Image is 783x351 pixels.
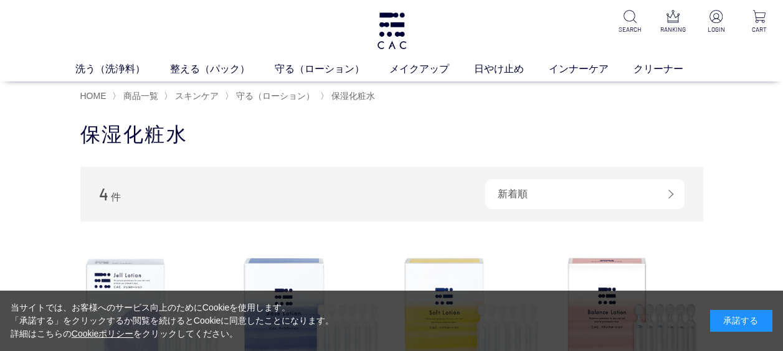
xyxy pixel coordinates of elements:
[376,12,408,49] img: logo
[485,179,685,209] div: 新着順
[123,91,158,101] span: 商品一覧
[746,25,773,34] p: CART
[72,329,134,339] a: Cookieポリシー
[549,62,634,77] a: インナーケア
[331,91,375,101] span: 保湿化粧水
[474,62,549,77] a: 日やけ止め
[389,62,474,77] a: メイクアップ
[80,121,703,148] h1: 保湿化粧水
[80,91,107,101] a: HOME
[170,62,275,77] a: 整える（パック）
[617,10,644,34] a: SEARCH
[634,62,708,77] a: クリーナー
[275,62,389,77] a: 守る（ローション）
[320,90,378,102] li: 〉
[660,25,687,34] p: RANKING
[746,10,773,34] a: CART
[173,91,219,101] a: スキンケア
[703,25,730,34] p: LOGIN
[11,301,335,340] div: 当サイトでは、お客様へのサービス向上のためにCookieを使用します。 「承諾する」をクリックするか閲覧を続けるとCookieに同意したことになります。 詳細はこちらの をクリックしてください。
[710,310,772,332] div: 承諾する
[111,192,121,202] span: 件
[236,91,315,101] span: 守る（ローション）
[112,90,161,102] li: 〉
[660,10,687,34] a: RANKING
[121,91,158,101] a: 商品一覧
[329,91,375,101] a: 保湿化粧水
[617,25,644,34] p: SEARCH
[703,10,730,34] a: LOGIN
[164,90,222,102] li: 〉
[99,184,108,204] span: 4
[225,90,318,102] li: 〉
[75,62,170,77] a: 洗う（洗浄料）
[234,91,315,101] a: 守る（ローション）
[175,91,219,101] span: スキンケア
